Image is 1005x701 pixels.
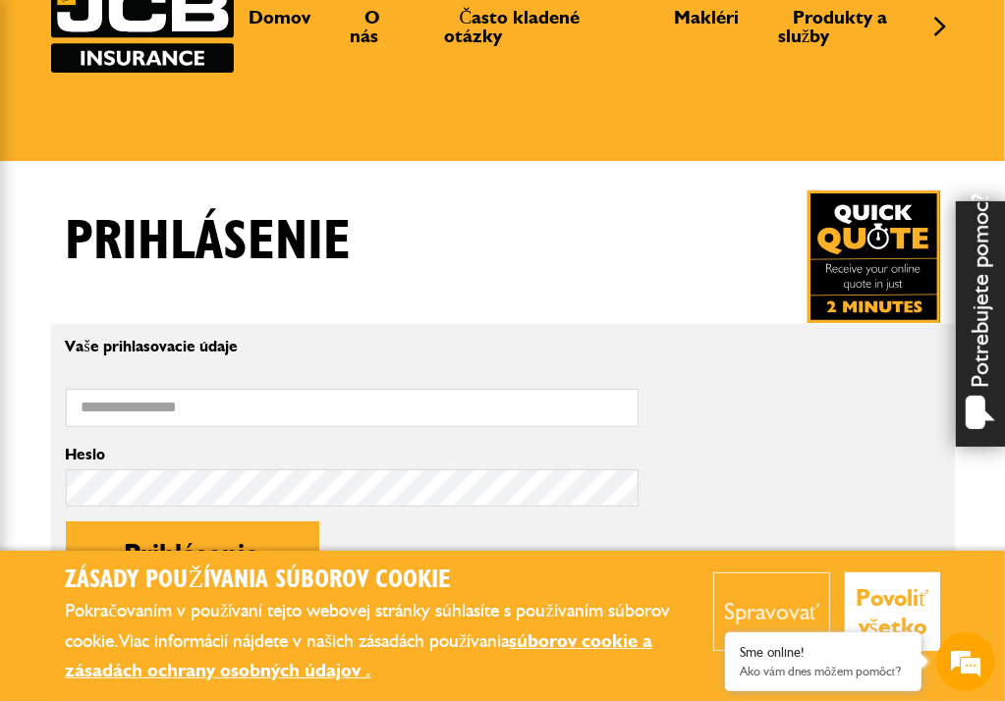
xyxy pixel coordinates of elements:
font: Viac informácií nájdete v našich zásadách používania [120,629,510,652]
font: Makléri [674,6,739,28]
font: O nás [350,6,380,47]
button: Prihlásenie [66,521,319,584]
font: Produkty a služby [778,6,887,47]
font: Pokračovaním v používaní tejto webovej stránky súhlasíte s používaním súborov cookie. [66,599,671,652]
font: Vaše prihlasovacie údaje [66,337,238,355]
a: Produkty a služby [778,6,887,64]
a: Často kladené otázky [445,6,581,64]
font: Prihlásenie [125,536,260,569]
font: Sme online! [740,644,805,661]
font: Zásady používania súborov cookie [66,567,452,592]
font: Povoliť všetko [856,583,928,640]
button: Spravovať [713,572,830,651]
img: Rýchla cenová ponuka [808,190,940,323]
a: Domov [234,6,325,45]
font: Potrebujete pomoc? [966,193,994,388]
div: Sme online! [740,644,907,661]
p: Ako vám dnes môžem pomôcť? [740,664,907,679]
font: Domov [249,6,310,28]
font: Heslo [66,445,106,463]
a: Makléri [659,6,754,45]
font: Prihlásenie [66,214,352,269]
a: O nás [350,6,393,64]
font: Často kladené otázky [445,6,581,47]
a: Získajte cenovú ponuku na poistenie už za 2 minúty [808,190,940,323]
font: Spravovať [724,597,819,625]
font: Ako vám dnes môžem pomôcť? [740,664,901,678]
button: Povoliť všetko [845,572,939,651]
